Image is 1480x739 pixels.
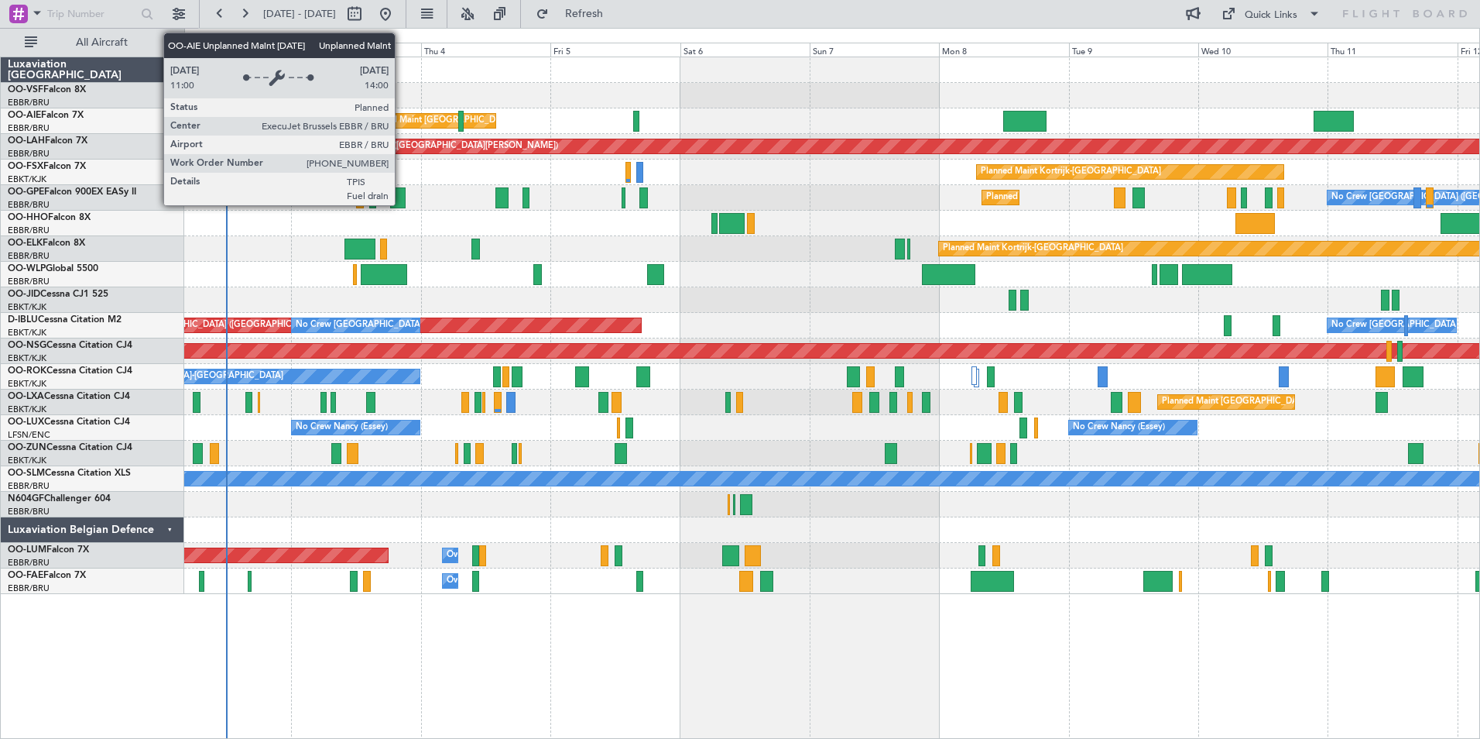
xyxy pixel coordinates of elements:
span: OO-AIE [8,111,41,120]
a: EBKT/KJK [8,404,46,415]
div: Wed 10 [1198,43,1328,57]
div: Owner Melsbroek Air Base [447,544,552,567]
button: All Aircraft [17,30,168,55]
div: Sun 7 [810,43,939,57]
span: [DATE] - [DATE] [263,7,336,21]
span: OO-LAH [8,136,45,146]
button: Quick Links [1214,2,1328,26]
a: OO-NSGCessna Citation CJ4 [8,341,132,350]
span: OO-SLM [8,469,45,478]
div: Unplanned Maint [GEOGRAPHIC_DATA] ([GEOGRAPHIC_DATA] National) [355,109,646,132]
span: OO-ROK [8,366,46,376]
a: OO-FAEFalcon 7X [8,571,86,580]
span: OO-HHO [8,213,48,222]
a: EBBR/BRU [8,97,50,108]
span: OO-GPE [8,187,44,197]
a: EBBR/BRU [8,276,50,287]
div: [DATE] [187,31,214,44]
a: OO-ELKFalcon 8X [8,239,85,248]
a: OO-AIEFalcon 7X [8,111,84,120]
span: OO-JID [8,290,40,299]
a: OO-LXACessna Citation CJ4 [8,392,130,401]
a: EBBR/BRU [8,225,50,236]
a: OO-FSXFalcon 7X [8,162,86,171]
span: OO-LUX [8,418,44,427]
a: OO-GPEFalcon 900EX EASy II [8,187,136,197]
button: Refresh [529,2,622,26]
span: OO-ELK [8,239,43,248]
div: AOG Maint [GEOGRAPHIC_DATA] ([GEOGRAPHIC_DATA] National) [91,314,359,337]
span: OO-NSG [8,341,46,350]
span: OO-FAE [8,571,43,580]
a: OO-WLPGlobal 5500 [8,264,98,273]
span: OO-ZUN [8,443,46,452]
a: OO-SLMCessna Citation XLS [8,469,131,478]
div: Planned Maint [GEOGRAPHIC_DATA] ([GEOGRAPHIC_DATA] National) [1162,390,1442,414]
div: Wed 3 [291,43,420,57]
span: Refresh [552,9,617,19]
span: OO-VSF [8,85,43,95]
div: Cleaning [GEOGRAPHIC_DATA] ([GEOGRAPHIC_DATA] National) [220,186,478,209]
span: All Aircraft [40,37,163,48]
a: LFSN/ENC [8,429,50,441]
a: EBBR/BRU [8,122,50,134]
a: N604GFChallenger 604 [8,494,111,504]
div: Planned Maint [GEOGRAPHIC_DATA] ([GEOGRAPHIC_DATA] National) [986,186,1266,209]
div: Thu 11 [1328,43,1457,57]
a: EBBR/BRU [8,199,50,211]
a: OO-LAHFalcon 7X [8,136,87,146]
a: EBKT/KJK [8,327,46,339]
div: Tue 2 [162,43,291,57]
a: OO-LUXCessna Citation CJ4 [8,418,130,427]
div: No Crew Nancy (Essey) [296,416,388,439]
div: Quick Links [1245,8,1297,23]
div: Planned Maint Kortrijk-[GEOGRAPHIC_DATA] [981,160,1161,184]
div: Sat 6 [680,43,810,57]
a: EBKT/KJK [8,301,46,313]
span: OO-FSX [8,162,43,171]
a: OO-ROKCessna Citation CJ4 [8,366,132,376]
a: OO-JIDCessna CJ1 525 [8,290,108,299]
span: OO-WLP [8,264,46,273]
div: Planned Maint [PERSON_NAME]-[GEOGRAPHIC_DATA][PERSON_NAME] ([GEOGRAPHIC_DATA][PERSON_NAME]) [101,135,558,158]
a: OO-LUMFalcon 7X [8,545,89,555]
div: Thu 4 [421,43,550,57]
span: OO-LXA [8,392,44,401]
a: EBBR/BRU [8,480,50,492]
a: D-IBLUCessna Citation M2 [8,315,122,325]
a: OO-HHOFalcon 8X [8,213,91,222]
span: OO-LUM [8,545,46,555]
a: EBBR/BRU [8,148,50,160]
div: Owner Melsbroek Air Base [447,569,552,593]
div: Mon 8 [939,43,1068,57]
a: EBBR/BRU [8,250,50,262]
div: No Crew Nancy (Essey) [1073,416,1165,439]
span: D-IBLU [8,315,38,325]
a: EBBR/BRU [8,506,50,517]
a: EBKT/KJK [8,352,46,364]
span: N604GF [8,494,44,504]
div: Fri 5 [550,43,680,57]
a: EBKT/KJK [8,378,46,390]
a: EBBR/BRU [8,557,50,569]
input: Trip Number [47,2,136,26]
a: EBKT/KJK [8,174,46,185]
div: Planned Maint Kortrijk-[GEOGRAPHIC_DATA] [943,237,1123,260]
div: Planned Maint [GEOGRAPHIC_DATA] ([GEOGRAPHIC_DATA]) [96,109,340,132]
a: OO-ZUNCessna Citation CJ4 [8,443,132,452]
a: EBKT/KJK [8,455,46,466]
div: No Crew [GEOGRAPHIC_DATA] ([GEOGRAPHIC_DATA] National) [296,314,555,337]
a: EBBR/BRU [8,583,50,594]
div: Tue 9 [1069,43,1198,57]
a: OO-VSFFalcon 8X [8,85,86,95]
